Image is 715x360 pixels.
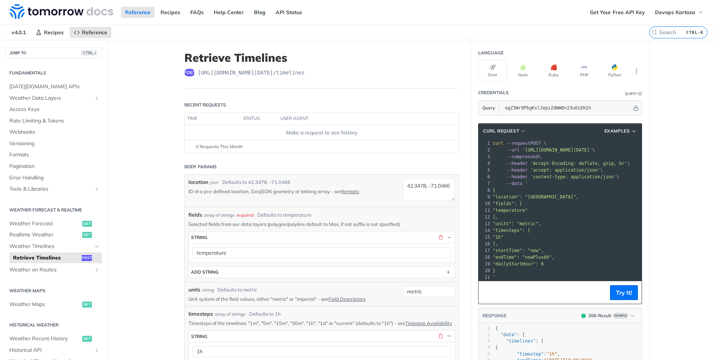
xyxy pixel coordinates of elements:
div: Query [625,91,638,96]
a: Reference [70,27,111,38]
span: Weather on Routes [9,266,92,274]
a: [DATE][DOMAIN_NAME] APIs [6,81,102,92]
div: 3 [479,338,490,344]
input: apikey [501,101,632,115]
span: 'content-type: application/json' [530,174,616,179]
div: 4 [479,160,491,167]
span: 200 [581,313,586,318]
a: Help Center [210,7,248,18]
span: \ [493,154,541,159]
span: get [82,336,92,342]
label: units [188,286,200,294]
span: Realtime Weather [9,231,80,239]
a: Weather on RoutesShow subpages for Weather on Routes [6,264,102,275]
span: ' [525,181,528,186]
div: 6 [479,173,491,180]
span: 'accept: application/json' [530,168,600,173]
button: Show subpages for Tools & Libraries [94,186,100,192]
span: \ [493,174,619,179]
div: 16 [479,240,491,247]
button: string [189,331,455,342]
span: "units": "metric", [493,221,541,226]
th: time [185,113,241,125]
span: [DATE][DOMAIN_NAME] APIs [9,83,100,90]
p: Selected fields from our data layers (polygon/polyline default to Max, if not suffix is not speci... [188,221,455,227]
div: string [191,235,207,240]
p: Unit system of the field values, either "metric" or "imperial" - see [188,296,392,302]
h2: Weather Forecast & realtime [6,207,102,213]
span: Formats [9,151,100,159]
svg: More ellipsis [633,68,640,74]
button: Hide subpages for Weather Timelines [94,243,100,249]
span: Devops Kartoza [655,9,695,16]
a: Recipes [156,7,184,18]
div: 5 [479,351,490,357]
span: : { [495,332,525,337]
div: 7 [479,180,491,187]
button: Hide [446,234,452,241]
p: Timesteps of the timelines: "1m", "5m", "15m", "30m", "1h", "1d" or "current" (defaults to "1h") ... [188,320,455,326]
a: Blog [250,7,270,18]
div: array of strings [215,311,245,318]
span: 0 Requests This Month [196,143,243,150]
span: curl [493,141,503,146]
div: 11 [479,207,491,214]
div: Recent Requests [184,102,226,108]
span: Examples [604,128,630,134]
button: Show subpages for Weather on Routes [94,267,100,273]
a: Historical APIShow subpages for Historical API [6,345,102,356]
span: Retrieve Timelines [13,254,80,262]
button: Ruby [539,60,568,82]
div: 19 [479,261,491,267]
span: Example [613,313,628,319]
a: Tools & LibrariesShow subpages for Tools & Libraries [6,184,102,195]
div: 9 [479,194,491,200]
span: { [495,345,498,350]
span: --header [506,161,528,166]
span: get [82,302,92,308]
span: get [82,221,92,227]
span: --url [506,147,519,153]
div: 5 [479,167,491,173]
span: : [ [495,338,544,344]
div: Defaults to temperature [257,211,311,219]
div: required [236,212,254,219]
span: Access Keys [9,106,100,113]
button: Query [479,101,499,115]
div: Language [478,50,503,56]
div: ADD string [191,269,219,275]
span: --header [506,174,528,179]
span: --data [506,181,522,186]
button: Shell [478,60,507,82]
th: status [241,113,278,125]
div: Defaults to metric [217,286,257,294]
span: "timesteps": [ [493,228,530,233]
button: Try It! [610,285,638,300]
a: Weather Recent Historyget [6,333,102,344]
span: fields [188,211,202,219]
span: Rate Limiting & Tokens [9,117,100,125]
span: cURL Request [483,128,519,134]
div: 20 [479,267,491,274]
button: string [189,232,455,243]
h1: Retrieve Timelines [184,51,459,64]
a: Timestep Availability [405,320,452,326]
span: "endTime": "nowPlus6h", [493,255,554,260]
button: JUMP TOCTRL-/ [6,47,102,58]
a: FAQs [186,7,208,18]
span: \ [493,147,595,153]
a: Weather Forecastget [6,218,102,229]
button: Examples [602,127,640,135]
a: Formats [6,149,102,160]
span: "timestep" [517,351,544,357]
a: Versioning [6,138,102,149]
div: 18 [479,254,491,261]
a: Error Handling [6,172,102,184]
span: "data" [500,332,517,337]
span: { [495,326,498,331]
a: Field Descriptors [328,296,365,302]
span: Historical API [9,347,92,354]
span: Weather Recent History [9,335,80,343]
a: Reference [121,7,155,18]
a: Realtime Weatherget [6,229,102,240]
